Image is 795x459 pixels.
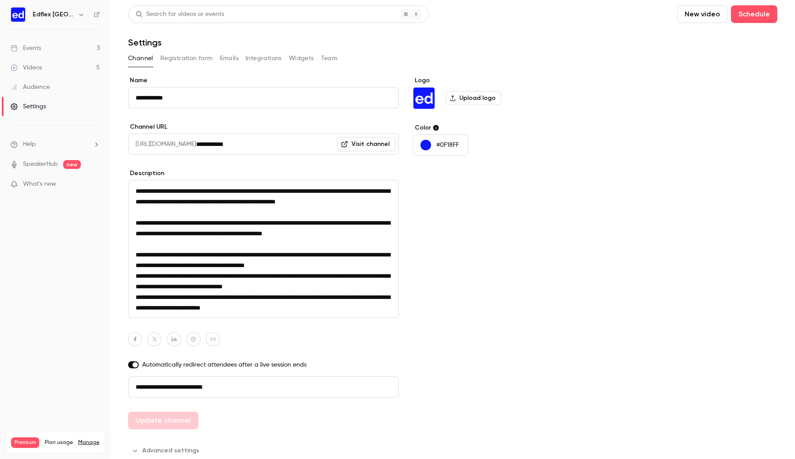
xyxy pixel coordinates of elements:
li: help-dropdown-opener [11,140,100,149]
div: Audience [11,83,50,92]
span: Premium [11,437,39,448]
button: Integrations [246,51,282,65]
h6: Edflex [GEOGRAPHIC_DATA] [33,10,74,19]
button: Registration form [160,51,213,65]
label: Description [128,169,399,178]
h1: Settings [128,37,162,48]
button: New video [677,5,727,23]
span: Help [23,140,36,149]
button: Team [321,51,338,65]
img: Edflex Italy [11,8,25,22]
a: SpeakerHub [23,160,58,169]
span: new [63,160,81,169]
button: Advanced settings [128,444,204,458]
button: #0F18FF [413,134,468,156]
div: Events [11,44,41,53]
button: Widgets [289,51,314,65]
span: Plan usage [45,439,73,446]
button: Emails [220,51,238,65]
div: Search for videos or events [136,10,224,19]
label: Color [413,123,549,132]
p: #0F18FF [436,141,459,149]
span: [URL][DOMAIN_NAME] [128,134,196,155]
label: Name [128,76,399,85]
div: Videos [11,63,42,72]
span: What's new [23,180,56,189]
a: Visit channel [337,137,395,151]
img: Edflex Italy [413,88,435,109]
div: Settings [11,102,46,111]
label: Automatically redirect attendees after a live session ends [128,360,399,369]
label: Upload logo [446,91,501,105]
a: Manage [78,439,99,446]
button: Channel [128,51,153,65]
label: Logo [413,76,549,85]
label: Channel URL [128,122,399,131]
button: Schedule [731,5,777,23]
